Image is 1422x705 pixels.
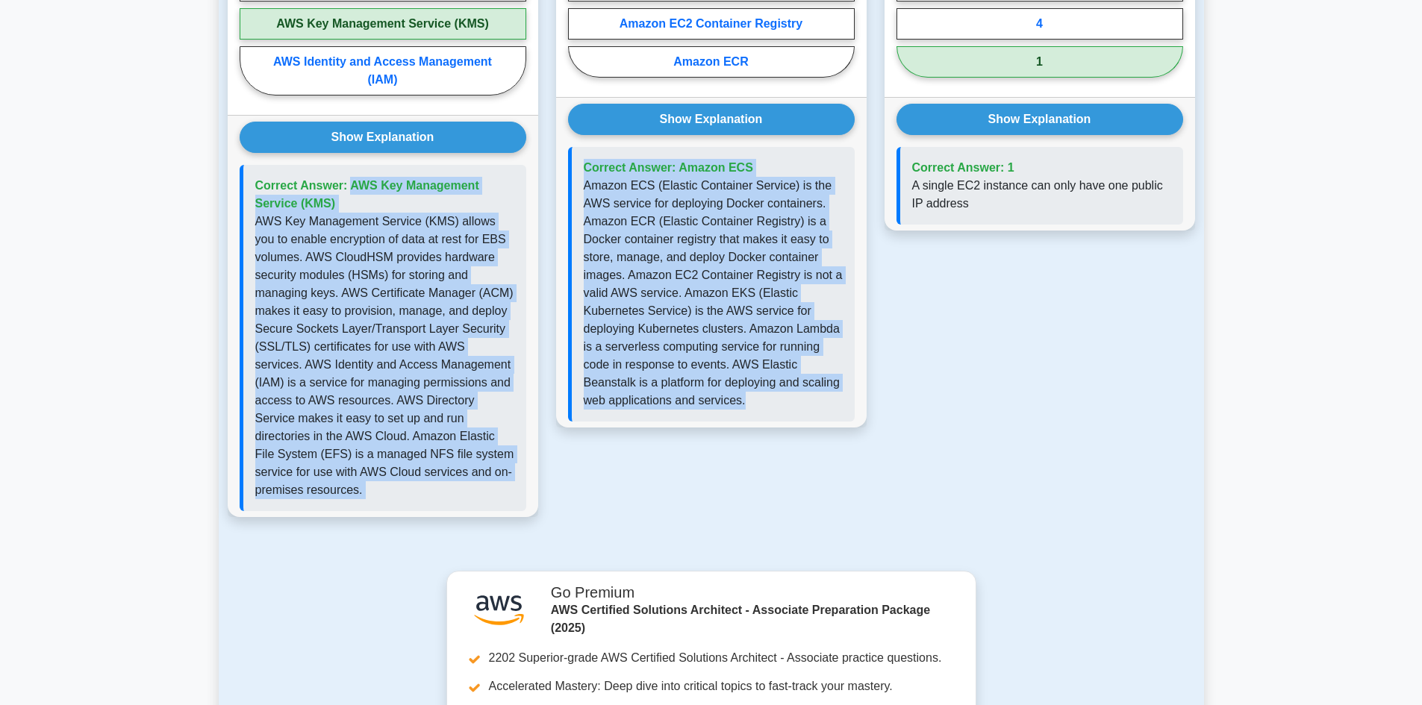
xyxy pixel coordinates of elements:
[568,46,855,78] label: Amazon ECR
[896,104,1183,135] button: Show Explanation
[240,46,526,95] label: AWS Identity and Access Management (IAM)
[912,161,1014,174] span: Correct Answer: 1
[240,122,526,153] button: Show Explanation
[568,8,855,40] label: Amazon EC2 Container Registry
[568,104,855,135] button: Show Explanation
[896,46,1183,78] label: 1
[896,8,1183,40] label: 4
[255,179,479,210] span: Correct Answer: AWS Key Management Service (KMS)
[584,177,843,410] p: Amazon ECS (Elastic Container Service) is the AWS service for deploying Docker containers. Amazon...
[584,161,753,174] span: Correct Answer: Amazon ECS
[912,177,1171,213] p: A single EC2 instance can only have one public IP address
[240,8,526,40] label: AWS Key Management Service (KMS)
[255,213,514,499] p: AWS Key Management Service (KMS) allows you to enable encryption of data at rest for EBS volumes....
